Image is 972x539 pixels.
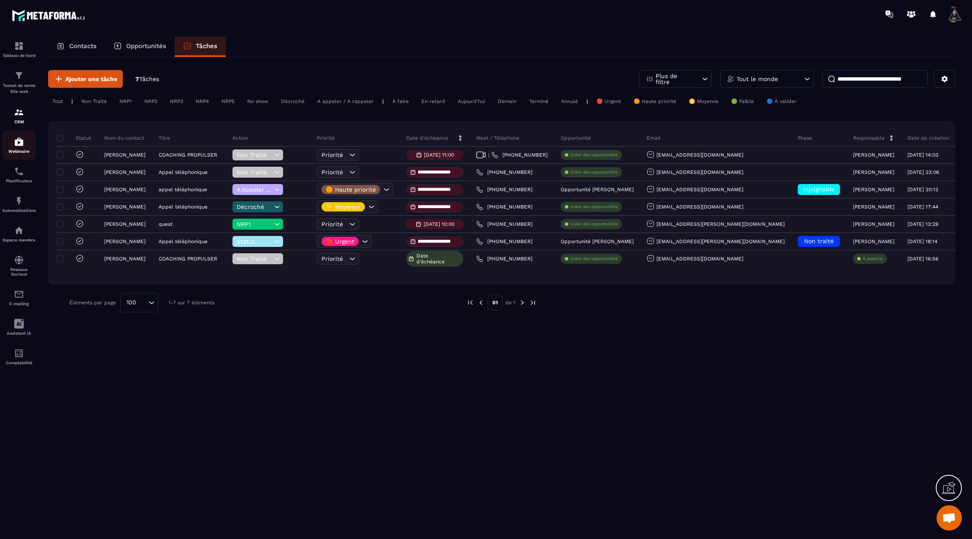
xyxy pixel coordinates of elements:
div: Décroché [277,96,309,106]
p: 🟠 Haute priorité [326,187,376,192]
div: NRP2 [140,96,162,106]
p: Appel téléphonique [159,238,208,244]
p: 01 [488,295,502,311]
p: Créer des opportunités [570,221,618,227]
div: En retard [417,96,449,106]
p: Tunnel de vente Site web [2,83,36,95]
p: | [382,98,384,104]
p: Réseaux Sociaux [2,267,36,276]
span: Statut [237,238,272,245]
div: NRP3 [166,96,187,106]
div: 🟡 Moyenne [685,96,723,106]
p: Priorité [317,135,335,141]
p: [DATE] 10:00 [424,221,454,227]
span: 100 [124,298,139,307]
p: [PERSON_NAME] [853,169,894,175]
a: emailemailE-mailing [2,283,36,312]
img: formation [14,70,24,81]
img: automations [14,196,24,206]
p: COACHING PROPULSER [159,152,217,158]
a: Contacts [48,37,105,57]
p: [DATE] 16:56 [907,256,938,262]
p: Plus de filtre [656,73,693,85]
p: Opportunités [126,42,166,50]
p: 🔴 Urgent [326,238,354,244]
div: Ouvrir le chat [937,505,962,531]
img: automations [14,225,24,236]
p: [DATE] 17:44 [907,204,938,210]
p: [PERSON_NAME] [104,238,146,244]
a: [PHONE_NUMBER] [476,255,532,262]
img: automations [14,137,24,147]
p: Tâches [196,42,217,50]
p: de 1 [505,299,516,306]
p: Opportunité [PERSON_NAME] [561,238,634,244]
span: Priorité [321,152,343,158]
span: Non Traité [237,152,272,158]
p: | [71,98,73,104]
p: [PERSON_NAME] [853,238,894,244]
img: next [518,299,526,306]
a: Tâches [175,37,226,57]
p: Meet / Téléphone [476,135,519,141]
p: Comptabilité [2,360,36,365]
img: prev [477,299,485,306]
img: formation [14,41,24,51]
p: quest [159,221,173,227]
img: email [14,289,24,299]
img: next [529,299,537,306]
a: automationsautomationsEspace membre [2,219,36,249]
p: Date de création [907,135,949,141]
p: [PERSON_NAME] [104,187,146,192]
div: Terminé [525,96,553,106]
p: Statut [59,135,91,141]
p: [PERSON_NAME] [104,256,146,262]
p: Contacts [69,42,97,50]
p: [DATE] 22:06 [907,169,939,175]
p: [PERSON_NAME] [853,152,894,158]
p: Opportunité [561,135,591,141]
a: automationsautomationsWebinaire [2,130,36,160]
p: Nom du contact [104,135,144,141]
span: Priorité [321,221,343,228]
p: Date d’échéance [406,135,448,141]
span: injoignable [803,186,834,192]
span: Décroché [237,203,272,210]
p: [PERSON_NAME] [104,204,146,210]
div: Demain [494,96,521,106]
p: À associe [863,256,883,262]
a: social-networksocial-networkRéseaux Sociaux [2,249,36,283]
a: schedulerschedulerPlanificateur [2,160,36,190]
p: [PERSON_NAME] [853,187,894,192]
p: [DATE] 18:14 [907,238,937,244]
p: [PERSON_NAME] [104,152,146,158]
img: social-network [14,255,24,265]
div: Annulé [557,96,582,106]
p: E-mailing [2,301,36,306]
p: Créer des opportunités [570,256,618,262]
input: Search for option [139,298,146,307]
span: Ajouter une tâche [65,75,117,83]
img: formation [14,107,24,117]
div: Tout [48,96,67,106]
p: [DATE] 11:00 [424,152,454,158]
a: Assistant IA [2,312,36,342]
div: NRP4 [192,96,213,106]
div: NRP5 [217,96,239,106]
img: scheduler [14,166,24,176]
p: [DATE] 20:13 [907,187,938,192]
p: Responsable [853,135,885,141]
a: [PHONE_NUMBER] [476,186,532,193]
a: [PHONE_NUMBER] [476,203,532,210]
p: Titre [159,135,170,141]
p: [PERSON_NAME] [853,221,894,227]
p: Appel téléphonique [159,169,208,175]
p: 1-7 sur 7 éléments [169,300,214,306]
p: Éléments par page [69,300,116,306]
p: Phase [798,135,812,141]
p: 🟡 Moyenne [326,204,361,210]
p: Créer des opportunités [570,169,618,175]
p: COACHING PROPULSER [159,256,217,262]
p: Tableau de bord [2,53,36,58]
p: appel téléphonique [159,187,207,192]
